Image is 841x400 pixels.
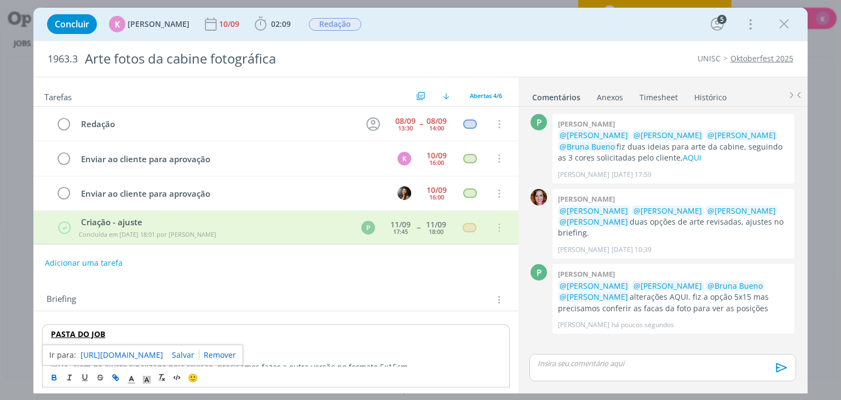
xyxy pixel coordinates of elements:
button: K[PERSON_NAME] [109,16,189,32]
div: 16:00 [429,194,444,200]
div: P [531,264,547,281]
span: @[PERSON_NAME] [560,130,628,140]
span: @[PERSON_NAME] [633,205,702,216]
button: B [396,185,413,202]
a: Histórico [694,87,727,103]
span: @[PERSON_NAME] [707,130,776,140]
button: K [396,150,413,167]
span: @[PERSON_NAME] [560,292,628,302]
div: 11/09 [426,221,446,228]
span: Abertas 4/6 [470,92,502,100]
span: @[PERSON_NAME] [707,205,776,216]
div: 08/09 [427,117,447,125]
div: Enviar ao cliente para aprovação [76,187,387,201]
span: @[PERSON_NAME] [560,205,628,216]
b: [PERSON_NAME] [558,119,615,129]
button: 5 [708,15,726,33]
div: 5 [717,15,727,24]
button: 🙂 [185,371,200,384]
b: [PERSON_NAME] [558,194,615,204]
span: [DATE] 17:59 [612,170,652,180]
span: Concluir [55,20,89,28]
p: fiz duas ideias para arte da cabine, seguindo as 3 cores solicitadas pelo cliente, [558,130,789,163]
div: K [109,16,125,32]
div: dialog [33,8,807,393]
div: K [398,152,411,165]
div: 08/09 [395,117,416,125]
span: @Bruna Bueno [707,281,763,291]
span: Briefing [47,293,76,307]
a: [URL][DOMAIN_NAME] [80,348,163,362]
p: @DA, além do ajuste sinalizado pela revisão, precisamos fazer a outra versão no formato 5x15cm. [51,362,500,373]
a: AQUI [683,152,701,163]
span: @[PERSON_NAME] [633,281,702,291]
div: 10/09 [427,186,447,194]
div: 17:45 [393,228,408,235]
img: arrow-down.svg [443,93,450,99]
div: P [531,114,547,130]
button: Redação [308,18,362,31]
a: UNISC [698,53,721,64]
p: [PERSON_NAME] [558,320,609,330]
span: [PERSON_NAME] [128,20,189,28]
p: duas opções de arte revisadas, ajustes no briefing. [558,205,789,239]
a: Timesheet [639,87,678,103]
span: @Bruna Bueno [560,141,615,152]
span: Redação [309,18,361,31]
div: Criação - ajuste [77,216,352,228]
div: Anexos [597,92,623,103]
div: Arte fotos da cabine fotográfica [80,45,478,72]
span: há poucos segundos [612,320,674,330]
button: 02:09 [252,15,293,33]
div: 10/09 [427,152,447,159]
b: [PERSON_NAME] [558,269,615,279]
p: [PERSON_NAME] [558,245,609,255]
a: PASTA DO JOB [51,329,105,339]
div: 13:30 [398,125,413,131]
a: Comentários [532,87,581,103]
img: B [531,189,547,205]
div: 18:00 [429,228,443,235]
span: 02:09 [271,19,291,29]
span: Tarefas [44,89,72,102]
span: @[PERSON_NAME] [633,130,702,140]
span: 1963.3 [48,53,78,65]
button: Concluir [47,14,97,34]
div: 16:00 [429,159,444,165]
span: @[PERSON_NAME] [560,216,628,227]
div: Enviar ao cliente para aprovação [76,152,387,166]
span: @[PERSON_NAME] [560,281,628,291]
span: -- [419,120,423,128]
span: Concluída em [DATE] 18:01 por [PERSON_NAME] [79,230,216,238]
div: Redação [76,117,356,131]
button: Adicionar uma tarefa [44,253,123,273]
span: Cor de Fundo [139,371,154,384]
span: [DATE] 10:39 [612,245,652,255]
span: 🙂 [188,372,198,383]
img: B [398,186,411,200]
div: 11/09 [390,221,411,228]
p: alterações AQUI. fiz a opção 5x15 mas precisamos conferir as facas da foto para ver as posições [558,281,789,314]
p: [PERSON_NAME] [558,170,609,180]
div: 14:00 [429,125,444,131]
span: Cor do Texto [124,371,139,384]
div: 10/09 [219,20,241,28]
a: Oktoberfest 2025 [730,53,793,64]
span: -- [417,224,420,231]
